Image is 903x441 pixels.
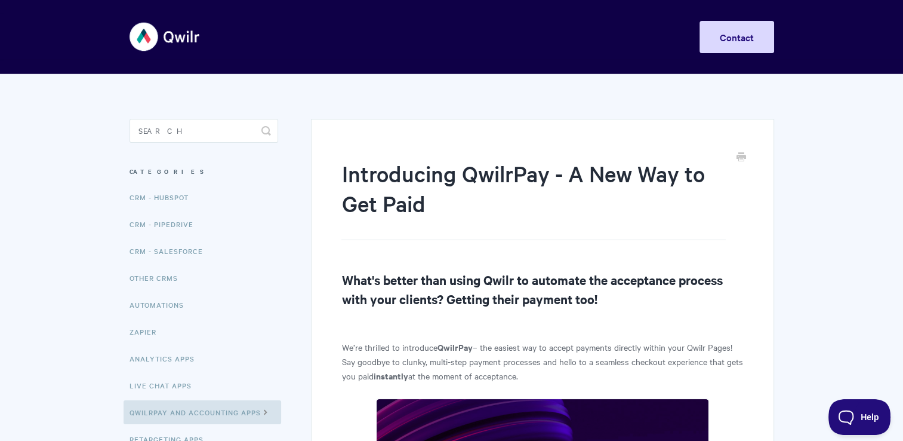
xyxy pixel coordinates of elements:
[341,158,725,240] h1: Introducing QwilrPay - A New Way to Get Paid
[130,119,278,143] input: Search
[130,161,278,182] h3: Categories
[130,347,204,370] a: Analytics Apps
[130,320,165,344] a: Zapier
[437,341,472,353] strong: QwilrPay
[736,151,746,164] a: Print this Article
[373,369,408,382] strong: instantly
[130,373,201,397] a: Live Chat Apps
[341,270,743,308] h2: What's better than using Qwilr to automate the acceptance process with your clients? Getting thei...
[130,185,198,209] a: CRM - HubSpot
[130,212,202,236] a: CRM - Pipedrive
[124,400,281,424] a: QwilrPay and Accounting Apps
[130,266,187,290] a: Other CRMs
[828,399,891,435] iframe: Toggle Customer Support
[130,293,193,317] a: Automations
[341,340,743,383] p: We’re thrilled to introduce – the easiest way to accept payments directly within your Qwilr Pages...
[699,21,774,53] a: Contact
[130,239,212,263] a: CRM - Salesforce
[130,14,201,59] img: Qwilr Help Center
